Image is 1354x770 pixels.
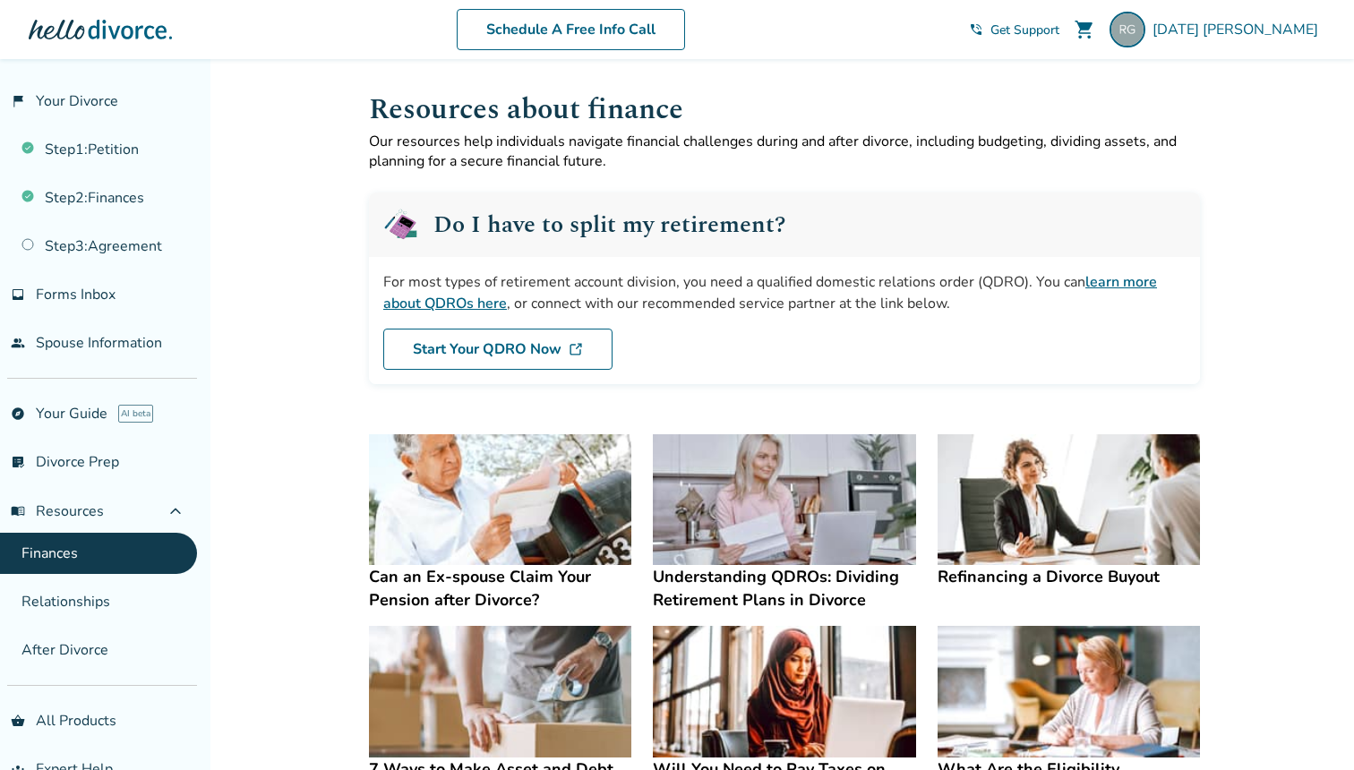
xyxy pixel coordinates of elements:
[11,287,25,302] span: inbox
[369,565,631,612] h4: Can an Ex-spouse Claim Your Pension after Divorce?
[11,714,25,728] span: shopping_basket
[11,501,104,521] span: Resources
[11,94,25,108] span: flag_2
[11,455,25,469] span: list_alt_check
[938,626,1200,757] img: What Are the Eligibility Requirements for Spousal Support or Alimony?
[969,22,983,37] span: phone_in_talk
[383,207,419,243] img: QDRO
[369,88,1200,132] h1: Resources about finance
[1074,19,1095,40] span: shopping_cart
[11,336,25,350] span: people
[165,500,186,522] span: expand_less
[938,434,1200,589] a: Refinancing a Divorce BuyoutRefinancing a Divorce Buyout
[1110,12,1145,47] img: raja.gangopadhya@gmail.com
[433,213,785,236] h2: Do I have to split my retirement?
[569,342,583,356] img: DL
[369,132,1200,171] p: Our resources help individuals navigate financial challenges during and after divorce, including ...
[1264,684,1354,770] iframe: Chat Widget
[938,434,1200,566] img: Refinancing a Divorce Buyout
[938,565,1200,588] h4: Refinancing a Divorce Buyout
[369,626,631,757] img: 7 Ways to Make Asset and Debt Division as Fair as Possible
[36,285,116,304] span: Forms Inbox
[653,626,915,757] img: Will You Need to Pay Taxes on Your Divorce Settlement?
[118,405,153,423] span: AI beta
[653,434,915,566] img: Understanding QDROs: Dividing Retirement Plans in Divorce
[383,329,613,370] a: Start Your QDRO Now
[653,565,915,612] h4: Understanding QDROs: Dividing Retirement Plans in Divorce
[969,21,1059,38] a: phone_in_talkGet Support
[11,504,25,518] span: menu_book
[11,406,25,421] span: explore
[457,9,685,50] a: Schedule A Free Info Call
[653,434,915,612] a: Understanding QDROs: Dividing Retirement Plans in DivorceUnderstanding QDROs: Dividing Retirement...
[383,271,1186,314] div: For most types of retirement account division, you need a qualified domestic relations order (QDR...
[369,434,631,566] img: Can an Ex-spouse Claim Your Pension after Divorce?
[1153,20,1325,39] span: [DATE] [PERSON_NAME]
[369,434,631,612] a: Can an Ex-spouse Claim Your Pension after Divorce?Can an Ex-spouse Claim Your Pension after Divorce?
[990,21,1059,38] span: Get Support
